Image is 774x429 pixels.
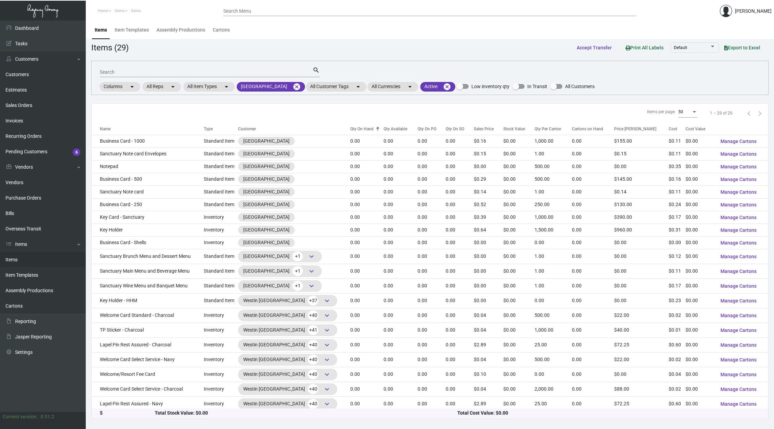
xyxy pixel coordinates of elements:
div: Stock Value [503,126,535,132]
td: Standard Item [204,293,238,308]
td: 1.00 [535,186,572,198]
div: [GEOGRAPHIC_DATA] [243,281,317,291]
div: Cost Value [685,126,715,132]
td: $0.00 [685,186,715,198]
button: Manage Cartons [715,280,762,292]
td: $0.12 [669,249,685,264]
td: $0.00 [503,198,535,211]
td: $0.29 [474,173,503,186]
td: 0.00 [418,147,446,160]
td: Standard Item [204,147,238,160]
td: 0.00 [446,236,473,249]
td: 0.00 [384,236,417,249]
td: 0.00 [418,278,446,293]
td: Notepad [92,160,204,173]
mat-icon: arrow_drop_down [406,83,414,91]
td: 0.00 [384,249,417,264]
span: Export to Excel [724,45,760,50]
button: Manage Cartons [715,250,762,263]
div: Name [100,126,110,132]
td: Standard Item [204,160,238,173]
div: [GEOGRAPHIC_DATA] [243,251,317,262]
span: +37 [308,296,318,306]
span: keyboard_arrow_down [307,252,316,261]
td: 0.00 [350,249,384,264]
td: 0.00 [350,211,384,224]
span: Items [131,9,141,13]
td: $0.00 [685,135,715,147]
td: 500.00 [535,160,572,173]
img: admin@bootstrapmaster.com [720,5,732,17]
div: [GEOGRAPHIC_DATA] [243,201,290,208]
div: Items (29) [91,41,129,54]
td: Sanctuary Wine Menu and Banquet Menu [92,278,204,293]
td: 0.00 [446,186,473,198]
button: Manage Cartons [715,135,762,147]
div: [PERSON_NAME] [735,8,772,15]
span: Manage Cartons [720,372,757,377]
mat-select: Items per page: [678,110,697,115]
td: $0.00 [669,236,685,249]
td: 0.00 [572,135,614,147]
td: 0.00 [384,160,417,173]
td: 0.00 [572,198,614,211]
td: 0.00 [535,293,572,308]
td: $0.64 [474,224,503,236]
span: Manage Cartons [720,227,757,233]
span: 50 [678,109,683,114]
span: Manage Cartons [720,386,757,392]
td: 0.00 [384,293,417,308]
td: 1,000.00 [535,211,572,224]
td: $0.00 [474,249,503,264]
td: 0.00 [418,236,446,249]
button: Manage Cartons [715,309,762,322]
td: 1.00 [535,249,572,264]
td: 0.00 [350,186,384,198]
td: 1,000.00 [535,135,572,147]
td: 0.00 [418,264,446,278]
td: 0.00 [384,135,417,147]
td: 0.00 [446,278,473,293]
button: Manage Cartons [715,224,762,236]
div: Qty On SO [446,126,464,132]
td: 1.00 [535,147,572,160]
td: 0.00 [350,264,384,278]
button: Manage Cartons [715,383,762,395]
span: Print All Labels [625,45,664,50]
td: 0.00 [446,224,473,236]
div: Items per page: [647,109,676,115]
td: $0.39 [474,211,503,224]
td: $0.17 [669,278,685,293]
td: $0.16 [474,135,503,147]
td: $0.15 [614,147,669,160]
button: Manage Cartons [715,295,762,307]
div: Westin [GEOGRAPHIC_DATA] [243,296,332,306]
td: 0.00 [572,173,614,186]
td: 0.00 [446,198,473,211]
button: Previous page [743,108,754,119]
td: 0.00 [418,198,446,211]
td: 250.00 [535,198,572,211]
td: 0.00 [384,198,417,211]
span: +1 [292,266,303,276]
td: $0.15 [474,147,503,160]
button: Manage Cartons [715,339,762,351]
div: Qty Available [384,126,407,132]
span: Manage Cartons [720,327,757,333]
td: Key Holder - HHM [92,293,204,308]
td: 0.00 [446,249,473,264]
td: $0.00 [503,224,535,236]
span: Default [674,45,687,50]
td: $0.00 [685,198,715,211]
span: All Customers [565,82,595,91]
td: $960.00 [614,224,669,236]
div: [GEOGRAPHIC_DATA] [243,214,290,221]
td: $0.00 [503,249,535,264]
td: Business Card - 250 [92,198,204,211]
td: $0.00 [474,160,503,173]
div: Items [95,26,107,34]
mat-icon: arrow_drop_down [222,83,231,91]
mat-chip: [GEOGRAPHIC_DATA] [237,82,305,92]
th: Customer [238,123,350,135]
div: Price [PERSON_NAME] [614,126,656,132]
